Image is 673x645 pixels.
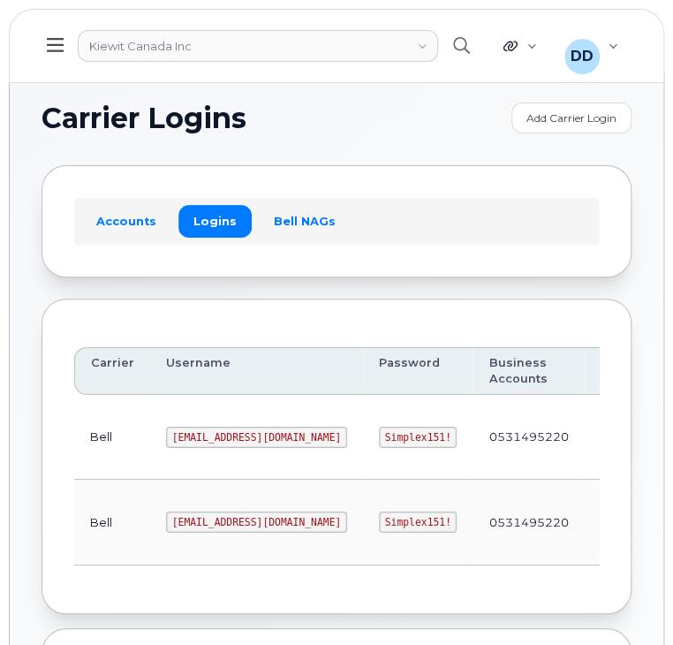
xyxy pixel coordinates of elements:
a: Logins [178,205,252,237]
td: 0531495220 [473,395,584,480]
td: 0531495220 [473,480,584,565]
code: [EMAIL_ADDRESS][DOMAIN_NAME] [166,512,347,533]
a: Accounts [81,205,171,237]
td: Bell [74,480,150,565]
th: Username [150,347,363,396]
th: Carrier [74,347,150,396]
span: Carrier Logins [42,105,246,132]
th: Business Accounts [473,347,584,396]
td: Bell [74,395,150,480]
code: Simplex151! [379,512,457,533]
a: Add Carrier Login [511,102,631,133]
a: Bell NAGs [259,205,351,237]
code: Simplex151! [379,427,457,448]
iframe: Messenger Launcher [596,568,660,632]
th: Password [363,347,473,396]
code: [EMAIL_ADDRESS][DOMAIN_NAME] [166,427,347,448]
